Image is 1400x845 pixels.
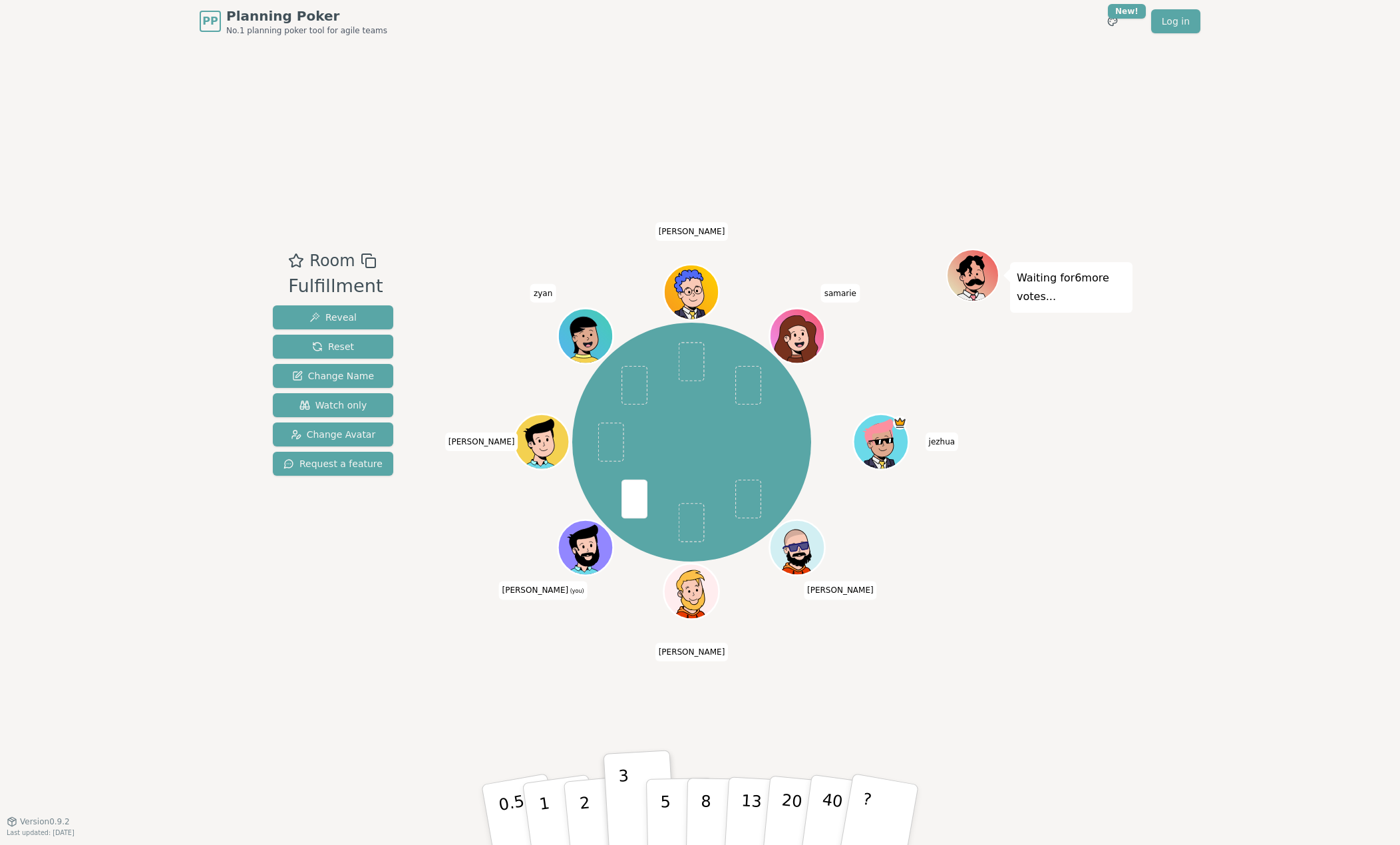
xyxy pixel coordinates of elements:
span: Click to change your name [804,582,877,600]
span: Click to change your name [445,432,518,451]
p: 3 [618,766,633,839]
span: Click to change your name [926,432,959,451]
button: Change Name [273,364,393,388]
span: Request a feature [283,457,383,470]
span: Click to change your name [821,284,860,303]
span: Reveal [309,311,357,324]
span: Version 0.9.2 [20,816,70,827]
span: Change Avatar [291,428,376,441]
span: Click to change your name [499,582,588,600]
button: Add as favourite [288,249,304,273]
button: Change Avatar [273,422,393,446]
span: Click to change your name [655,222,729,241]
a: PPPlanning PokerNo.1 planning poker tool for agile teams [200,7,387,36]
button: Reset [273,335,393,359]
span: PP [202,13,218,29]
span: Change Name [292,369,374,383]
button: Reveal [273,305,393,329]
span: Planning Poker [226,7,387,25]
button: Click to change your avatar [560,522,612,574]
span: Click to change your name [530,284,556,303]
span: Reset [312,340,354,353]
p: Waiting for 6 more votes... [1017,269,1126,306]
span: (you) [568,589,584,595]
span: No.1 planning poker tool for agile teams [226,25,387,36]
span: Watch only [299,399,367,412]
button: Request a feature [273,452,393,476]
span: Room [309,249,355,273]
div: Fulfillment [288,273,383,300]
span: Click to change your name [655,643,729,661]
button: Version0.9.2 [7,816,70,827]
button: Watch only [273,393,393,417]
span: Last updated: [DATE] [7,829,75,836]
div: New! [1108,4,1146,19]
button: New! [1101,9,1125,33]
a: Log in [1151,9,1200,33]
span: jezhua is the host [894,416,908,430]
